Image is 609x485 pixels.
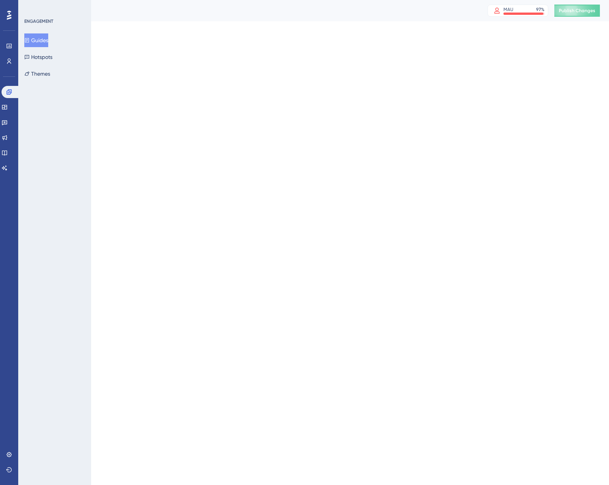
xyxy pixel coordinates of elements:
button: Hotspots [24,50,52,64]
div: 97 % [536,6,544,13]
button: Guides [24,33,48,47]
span: Publish Changes [559,8,595,14]
button: Themes [24,67,50,81]
button: Publish Changes [554,5,600,17]
div: MAU [503,6,513,13]
div: ENGAGEMENT [24,18,53,24]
